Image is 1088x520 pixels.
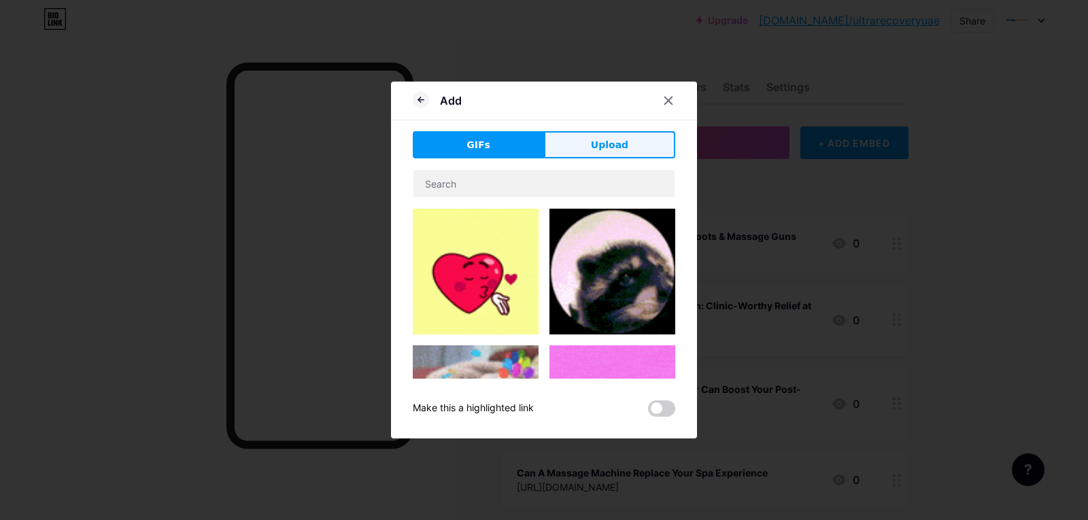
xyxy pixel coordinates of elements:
span: GIFs [466,138,490,152]
span: Upload [591,138,628,152]
img: Gihpy [549,209,675,334]
img: Gihpy [549,345,675,468]
img: Gihpy [413,209,539,334]
button: Upload [544,131,675,158]
div: Make this a highlighted link [413,400,534,417]
button: GIFs [413,131,544,158]
input: Search [413,170,675,197]
img: Gihpy [413,345,539,510]
div: Add [440,92,462,109]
